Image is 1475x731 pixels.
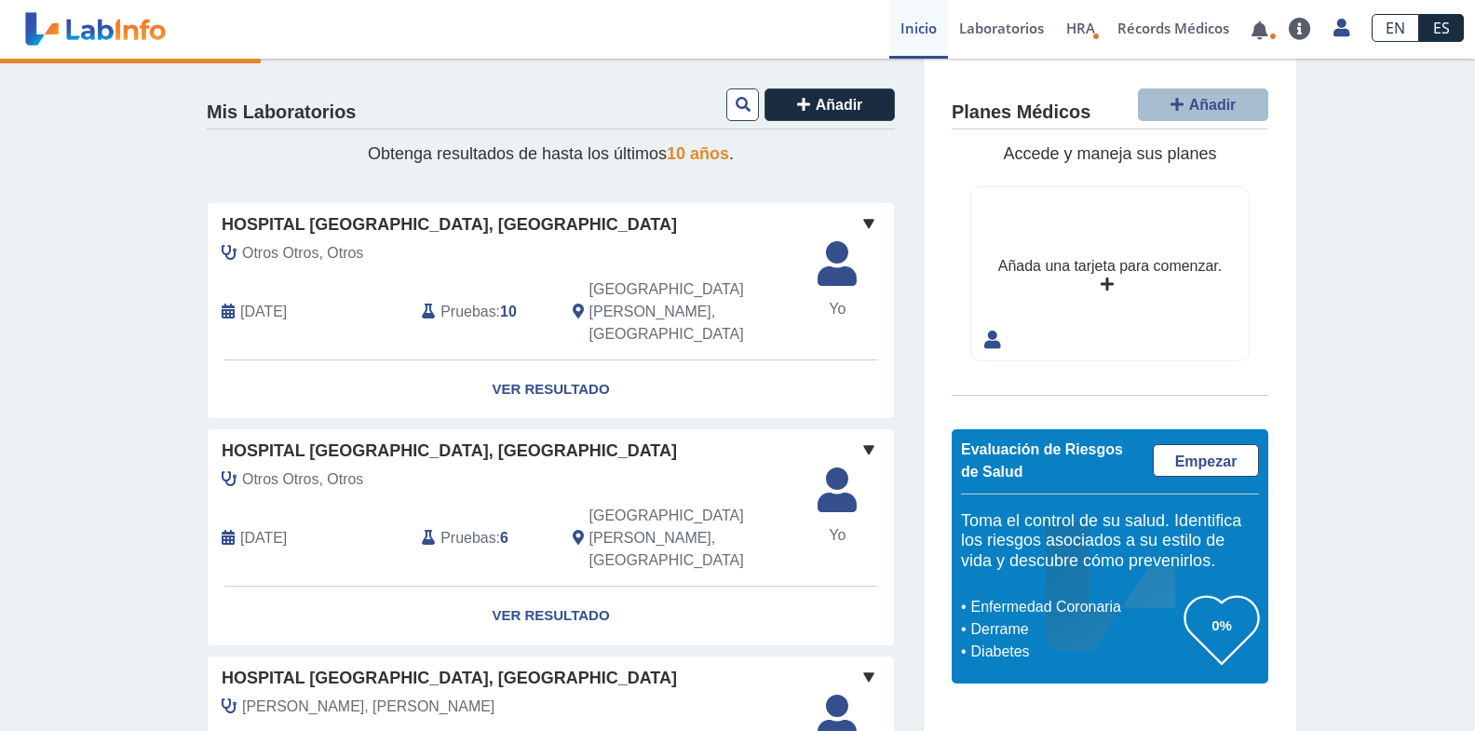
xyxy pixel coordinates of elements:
div: : [408,505,558,572]
span: 10 años [667,144,729,163]
li: Diabetes [966,641,1184,663]
h4: Mis Laboratorios [207,102,356,124]
span: Hospital [GEOGRAPHIC_DATA], [GEOGRAPHIC_DATA] [222,439,677,464]
span: Añadir [1189,97,1237,113]
a: ES [1419,14,1464,42]
b: 10 [500,304,517,319]
div: Añada una tarjeta para comenzar. [998,255,1222,278]
span: Hospital [GEOGRAPHIC_DATA], [GEOGRAPHIC_DATA] [222,212,677,237]
li: Enfermedad Coronaria [966,596,1184,618]
span: 2025-08-19 [240,527,287,549]
h3: 0% [1184,614,1259,637]
span: Otros Otros, Otros [242,242,363,264]
h4: Planes Médicos [952,102,1090,124]
span: Yo [806,298,868,320]
span: Accede y maneja sus planes [1003,144,1216,163]
span: Hospital [GEOGRAPHIC_DATA], [GEOGRAPHIC_DATA] [222,666,677,691]
span: Pruebas [440,527,495,549]
span: HRA [1066,19,1095,37]
li: Derrame [966,618,1184,641]
span: San Juan, PR [589,278,795,345]
span: Empezar [1175,453,1238,469]
span: Añadir [816,97,863,113]
a: Ver Resultado [208,587,894,645]
button: Añadir [1138,88,1268,121]
span: Otros Otros, Otros [242,468,363,491]
a: EN [1372,14,1419,42]
h5: Toma el control de su salud. Identifica los riesgos asociados a su estilo de vida y descubre cómo... [961,511,1259,572]
span: San Juan, PR [589,505,795,572]
button: Añadir [765,88,895,121]
a: Empezar [1153,444,1259,477]
span: Evaluación de Riesgos de Salud [961,441,1123,480]
span: 2025-09-12 [240,301,287,323]
a: Ver Resultado [208,360,894,419]
span: Pruebas [440,301,495,323]
span: Obtenga resultados de hasta los últimos . [368,144,734,163]
div: : [408,278,558,345]
b: 6 [500,530,508,546]
span: Santos Quinones, Ana [242,696,494,718]
span: Yo [806,524,868,547]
